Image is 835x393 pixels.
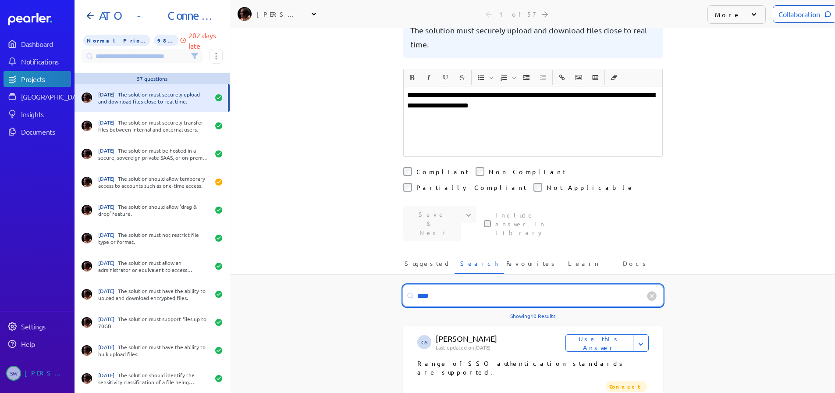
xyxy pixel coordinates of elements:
[21,127,70,136] div: Documents
[519,70,534,85] span: Increase Indent
[98,147,118,154] span: [DATE]
[473,70,488,85] button: Insert Unordered List
[21,110,70,118] div: Insights
[96,9,216,23] h1: ATO - Connect
[82,261,92,272] img: Ryan Baird
[565,334,633,352] button: Use this Answer
[4,336,71,352] a: Help
[571,70,586,85] button: Insert Image
[82,93,92,103] img: Ryan Baird
[417,335,431,349] span: Gary Somerville
[416,183,526,192] label: Partially Compliant
[417,359,649,376] p: Range of SSO authentication standards are supported.
[98,91,118,98] span: [DATE]
[98,119,118,126] span: [DATE]
[98,119,210,133] div: The solution must securely transfer files between internal and external users.
[416,167,469,176] label: Compliant
[506,259,558,273] span: Favourites
[4,71,71,87] a: Projects
[8,13,71,25] a: Dashboard
[547,183,634,192] label: Not Applicable
[438,70,453,85] button: Underline
[82,205,92,215] img: Ryan Baird
[98,231,118,238] span: [DATE]
[454,70,470,85] span: Strike through
[98,91,210,105] div: The solution must securely upload and download files close to real time.
[460,259,498,273] span: Search
[6,366,21,381] span: Steve Whittington
[473,70,495,85] span: Insert Unordered List
[82,121,92,131] img: Ryan Baird
[238,7,252,21] img: Ryan Baird
[633,334,649,352] button: Expand
[421,70,437,85] span: Italic
[568,259,600,273] span: Learn
[82,233,92,243] img: Ryan Baird
[82,289,92,300] img: Ryan Baird
[98,372,210,386] div: The solution should identify the sensitivity classification of a file being uploaded and prevent ...
[98,315,118,322] span: [DATE]
[98,287,210,301] div: The solution must have the ability to upload and download encrypted files.
[4,36,71,52] a: Dashboard
[588,70,603,85] button: Insert table
[21,75,70,83] div: Projects
[495,211,570,237] label: This checkbox controls whether your answer will be included in the Answer Library for future use
[98,343,118,350] span: [DATE]
[82,149,92,159] img: Ryan Baird
[405,70,419,85] button: Bold
[4,106,71,122] a: Insights
[21,39,70,48] div: Dashboard
[4,318,71,334] a: Settings
[98,175,118,182] span: [DATE]
[4,124,71,139] a: Documents
[98,259,118,266] span: [DATE]
[82,345,92,356] img: Ryan Baird
[436,344,565,351] p: Last updated on [DATE]
[98,315,210,329] div: The solution must support files up to 70GB
[98,287,118,294] span: [DATE]
[82,317,92,328] img: Ryan Baird
[82,373,92,384] img: Ryan Baird
[98,372,118,379] span: [DATE]
[98,147,210,161] div: The solution must be hosted in a secure, sovereign private SAAS, or on-prem instance allowing all...
[405,259,451,273] span: Suggested
[98,343,210,357] div: The solution must have the ability to bulk upload files.
[4,89,71,104] a: [GEOGRAPHIC_DATA]
[519,70,534,85] button: Increase Indent
[484,220,491,227] input: This checkbox controls whether your answer will be included in the Answer Library for future use
[98,203,118,210] span: [DATE]
[98,203,210,217] div: The solution should allow ‘drag & drop’ feature.
[554,70,569,85] button: Insert link
[436,333,565,344] p: [PERSON_NAME]
[154,35,178,46] span: 98% of Questions Completed
[98,259,210,273] div: The solution must allow an administrator or equivalent to access accounts when the account holder...
[231,312,835,319] p: Showing 10 Results
[137,75,167,82] div: 57 questions
[21,92,86,101] div: [GEOGRAPHIC_DATA]
[21,339,70,348] div: Help
[489,167,565,176] label: Non Compliant
[496,70,518,85] span: Insert Ordered List
[499,10,535,18] div: 1 of 57
[715,10,741,19] p: More
[571,70,586,85] span: Insert Image
[496,70,511,85] button: Insert Ordered List
[607,70,622,85] button: Clear Formatting
[421,70,436,85] button: Italic
[455,70,469,85] button: Strike through
[21,57,70,66] div: Notifications
[98,175,210,189] div: The solution should allow temporary access to accounts such as one-time access.
[404,70,420,85] span: Bold
[623,259,649,273] span: Docs
[188,30,223,51] p: 202 days late
[535,70,551,85] span: Decrease Indent
[83,35,150,46] span: Priority
[4,362,71,384] a: SW[PERSON_NAME]
[21,322,70,331] div: Settings
[554,70,570,85] span: Insert link
[82,177,92,187] img: Ryan Baird
[98,231,210,245] div: The solution must not restrict file type or format.
[25,366,68,381] div: [PERSON_NAME]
